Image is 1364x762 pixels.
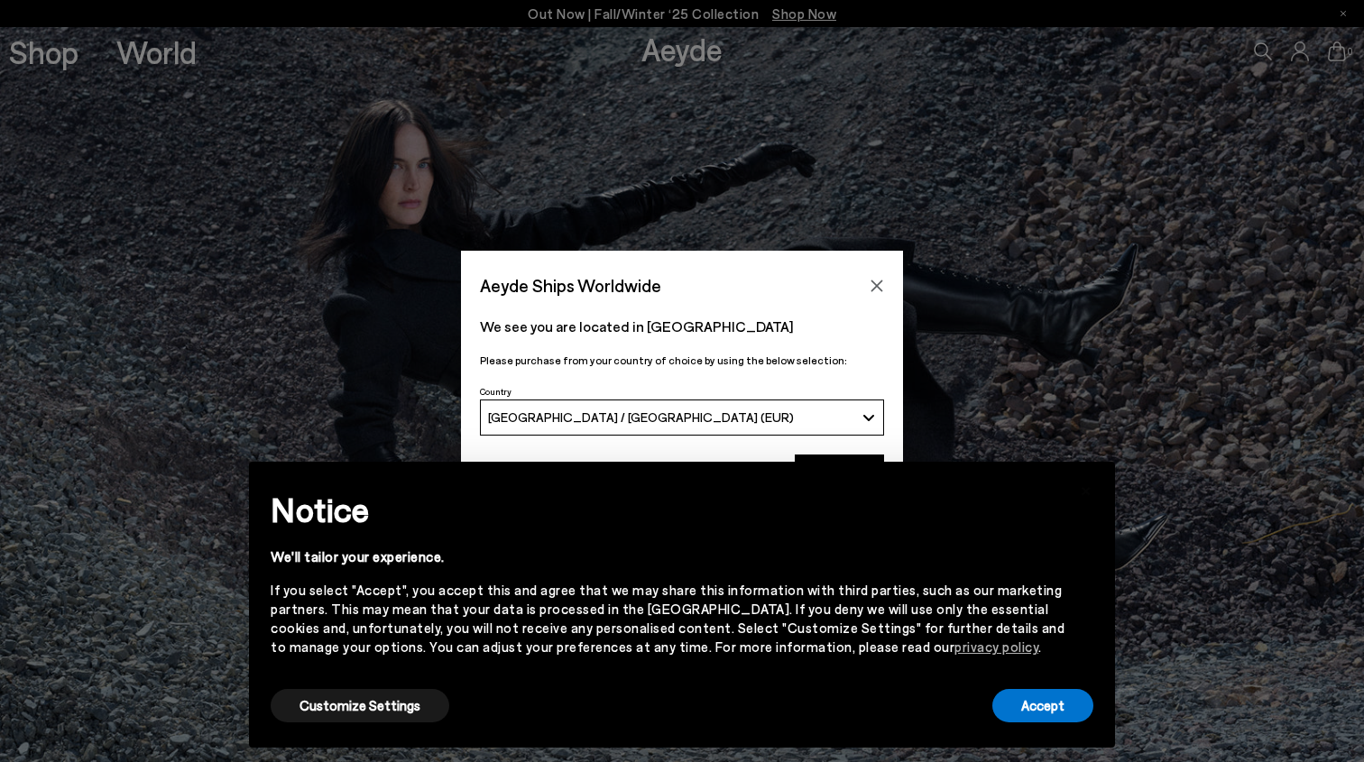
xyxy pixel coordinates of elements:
span: Aeyde Ships Worldwide [480,270,661,301]
h2: Notice [271,486,1064,533]
span: × [1080,475,1092,501]
div: If you select "Accept", you accept this and agree that we may share this information with third p... [271,581,1064,656]
button: Accept [992,689,1093,722]
p: We see you are located in [GEOGRAPHIC_DATA] [480,316,884,337]
span: [GEOGRAPHIC_DATA] / [GEOGRAPHIC_DATA] (EUR) [488,409,794,425]
button: Close [863,272,890,299]
button: Close this notice [1064,467,1108,510]
div: We'll tailor your experience. [271,547,1064,566]
a: privacy policy [954,638,1038,655]
p: Please purchase from your country of choice by using the below selection: [480,352,884,369]
button: Customize Settings [271,689,449,722]
span: Country [480,386,511,397]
